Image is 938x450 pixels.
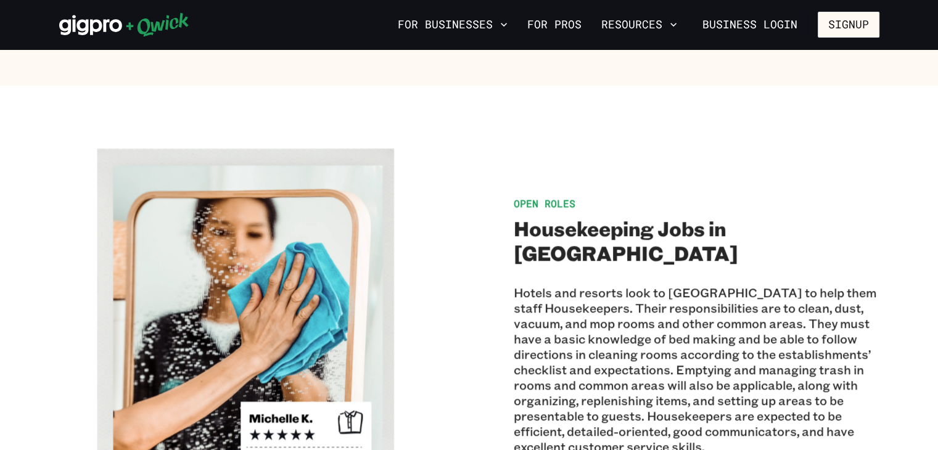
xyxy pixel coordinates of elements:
[393,14,512,35] button: For Businesses
[514,197,575,210] span: Open Roles
[514,216,879,265] h2: Housekeeping Jobs in [GEOGRAPHIC_DATA]
[522,14,586,35] a: For Pros
[596,14,682,35] button: Resources
[692,12,808,38] a: Business Login
[818,12,879,38] button: Signup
